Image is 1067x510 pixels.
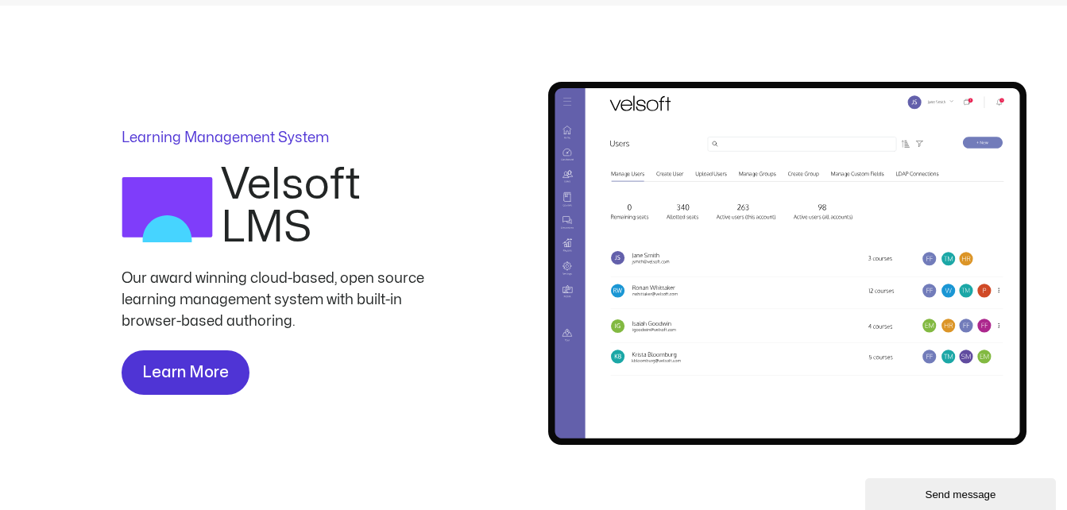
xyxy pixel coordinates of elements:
img: LMS Logo [122,164,214,256]
img: Screenshot of Velsoft's learning management system [548,82,1026,445]
div: Our award winning cloud-based, open source learning management system with built-in browser-based... [122,268,439,332]
p: Learning Management System [122,131,439,145]
h2: Velsoft LMS [221,164,439,249]
a: Learn More [122,350,249,395]
iframe: chat widget [865,475,1059,510]
span: Learn More [142,360,229,385]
